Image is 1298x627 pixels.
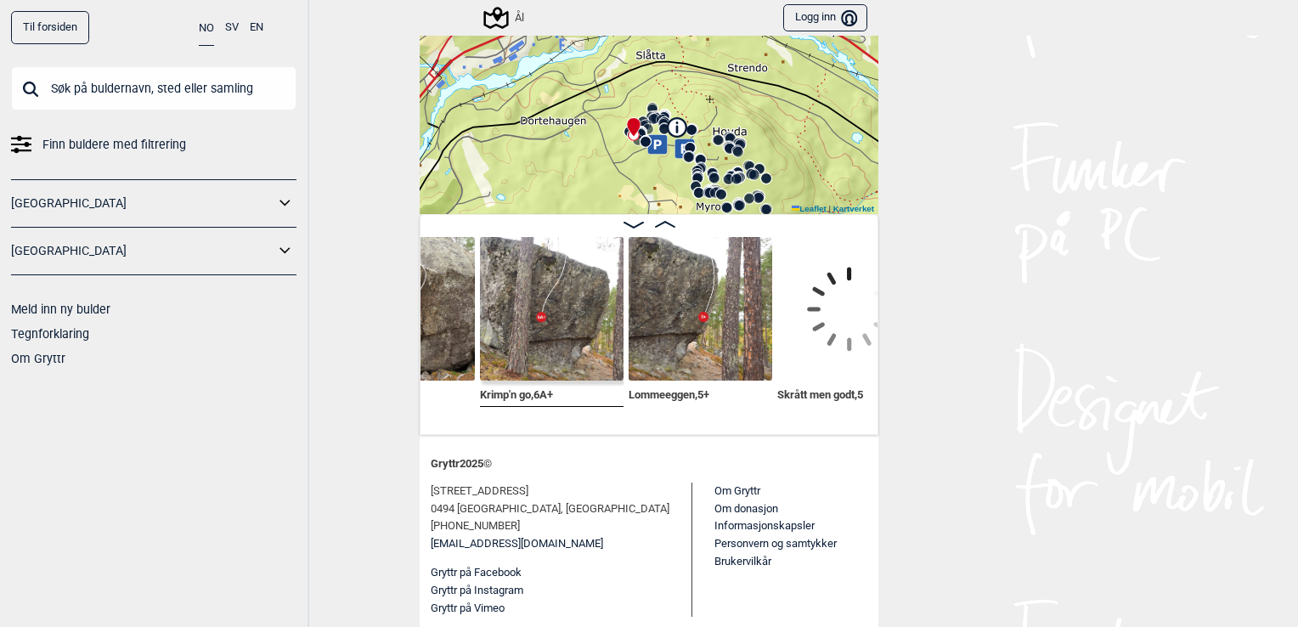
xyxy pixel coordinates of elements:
span: 0494 [GEOGRAPHIC_DATA], [GEOGRAPHIC_DATA] [431,500,669,518]
a: Tegnforklaring [11,327,89,341]
a: [GEOGRAPHIC_DATA] [11,239,274,263]
img: Lommeeggen 211124 [629,237,772,381]
a: Meld inn ny bulder [11,302,110,316]
span: Lommeeggen , 5+ [629,385,709,401]
a: [GEOGRAPHIC_DATA] [11,191,274,216]
button: EN [250,11,263,44]
a: Om Gryttr [11,352,65,365]
span: | [828,204,831,213]
input: Søk på buldernavn, sted eller samling [11,66,296,110]
button: NO [199,11,214,46]
span: Skrått men godt , 5 [777,385,863,401]
a: Leaflet [792,204,827,213]
a: Finn buldere med filtrering [11,133,296,157]
a: [EMAIL_ADDRESS][DOMAIN_NAME] [431,535,603,553]
a: Kartverket [833,204,874,213]
button: Gryttr på Facebook [431,564,522,582]
div: Ål [486,8,524,28]
span: [STREET_ADDRESS] [431,483,528,500]
button: Gryttr på Vimeo [431,600,505,618]
span: [PHONE_NUMBER] [431,517,520,535]
span: Finn buldere med filtrering [42,133,186,157]
img: Krimpn go 211124 [480,237,624,381]
button: Logg inn [783,4,867,32]
span: Krimp'n go , 6A+ [480,385,553,401]
a: Informasjonskapsler [714,519,815,532]
button: SV [225,11,239,44]
button: Gryttr på Instagram [431,582,523,600]
div: Gryttr 2025 © [431,446,867,483]
a: Personvern og samtykker [714,537,837,550]
a: Brukervilkår [714,555,771,568]
a: Til forsiden [11,11,89,44]
a: Om donasjon [714,502,778,515]
a: Om Gryttr [714,484,760,497]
